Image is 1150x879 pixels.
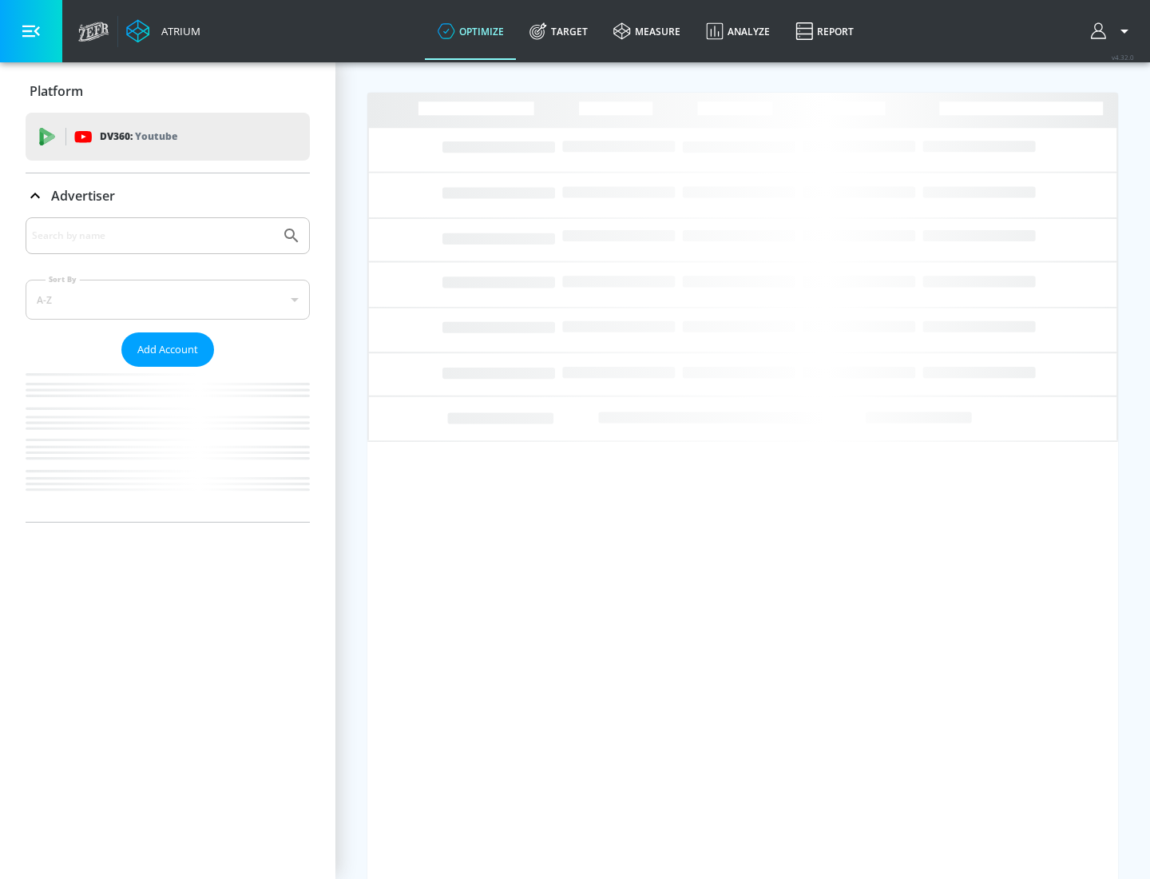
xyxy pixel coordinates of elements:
a: Target [517,2,601,60]
p: Platform [30,82,83,100]
div: Atrium [155,24,200,38]
div: DV360: Youtube [26,113,310,161]
div: A-Z [26,280,310,320]
a: measure [601,2,693,60]
div: Advertiser [26,173,310,218]
label: Sort By [46,274,80,284]
button: Add Account [121,332,214,367]
a: Report [783,2,866,60]
a: Analyze [693,2,783,60]
p: Youtube [135,128,177,145]
p: DV360: [100,128,177,145]
div: Platform [26,69,310,113]
a: Atrium [126,19,200,43]
span: Add Account [137,340,198,359]
a: optimize [425,2,517,60]
span: v 4.32.0 [1112,53,1134,62]
div: Advertiser [26,217,310,522]
p: Advertiser [51,187,115,205]
input: Search by name [32,225,274,246]
nav: list of Advertiser [26,367,310,522]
